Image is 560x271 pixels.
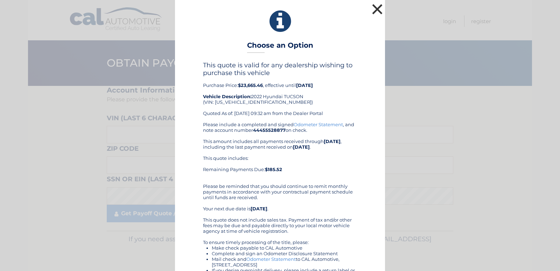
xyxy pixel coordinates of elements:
[293,144,310,150] b: [DATE]
[370,2,384,16] button: ×
[203,61,357,122] div: Purchase Price: , effective until 2022 Hyundai TUCSON (VIN: [US_VEHICLE_IDENTIFICATION_NUMBER]) Q...
[296,82,313,88] b: [DATE]
[324,138,341,144] b: [DATE]
[212,245,357,251] li: Make check payable to CAL Automotive
[203,61,357,77] h4: This quote is valid for any dealership wishing to purchase this vehicle
[246,256,296,262] a: Odometer Statement
[203,94,251,99] strong: Vehicle Description:
[203,155,357,178] div: This quote includes: Remaining Payments Due:
[251,206,267,211] b: [DATE]
[212,251,357,256] li: Complete and sign an Odometer Disclosure Statement
[294,122,343,127] a: Odometer Statement
[212,256,357,267] li: Mail check and to CAL Automotive, [STREET_ADDRESS]
[253,127,286,133] b: 44455528877
[247,41,313,53] h3: Choose an Option
[238,82,263,88] b: $23,665.46
[265,167,282,172] b: $185.52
